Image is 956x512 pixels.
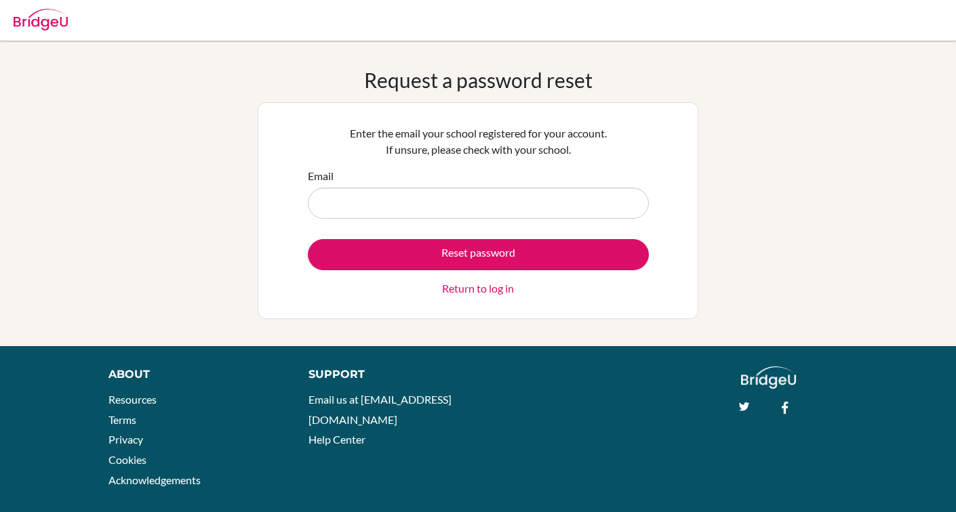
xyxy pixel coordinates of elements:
label: Email [308,168,334,184]
a: Help Center [308,433,365,446]
div: Support [308,366,464,383]
div: About [108,366,278,383]
a: Cookies [108,453,146,466]
a: Terms [108,413,136,426]
a: Resources [108,393,157,406]
a: Privacy [108,433,143,446]
button: Reset password [308,239,649,270]
p: Enter the email your school registered for your account. If unsure, please check with your school. [308,125,649,158]
a: Email us at [EMAIL_ADDRESS][DOMAIN_NAME] [308,393,452,426]
a: Return to log in [442,280,514,297]
a: Acknowledgements [108,473,201,486]
img: Bridge-U [14,9,68,30]
h1: Request a password reset [364,68,593,92]
img: logo_white@2x-f4f0deed5e89b7ecb1c2cc34c3e3d731f90f0f143d5ea2071677605dd97b5244.png [741,366,796,389]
